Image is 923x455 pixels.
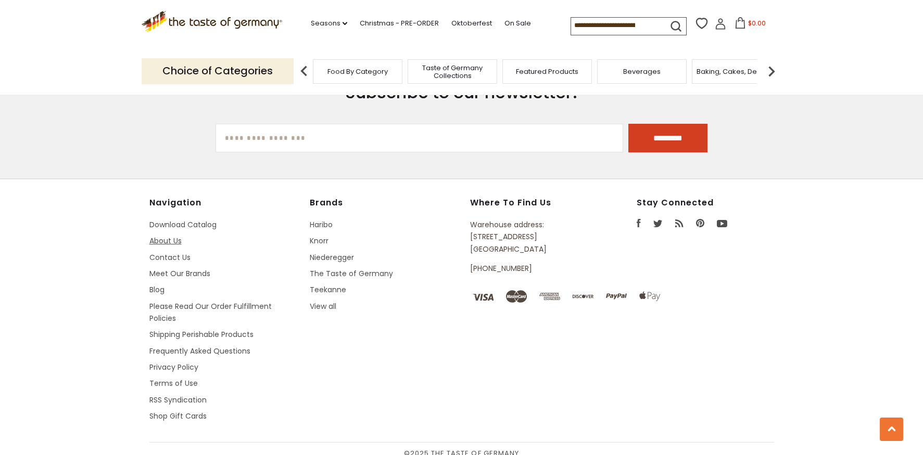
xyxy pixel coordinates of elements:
[728,17,773,33] button: $0.00
[327,68,388,75] a: Food By Category
[310,284,346,295] a: Teekanne
[149,346,250,356] a: Frequently Asked Questions
[748,19,766,28] span: $0.00
[697,68,777,75] a: Baking, Cakes, Desserts
[637,198,774,208] h4: Stay Connected
[149,219,217,230] a: Download Catalog
[149,378,198,388] a: Terms of Use
[761,61,782,82] img: next arrow
[451,18,492,29] a: Oktoberfest
[149,236,182,246] a: About Us
[310,219,333,230] a: Haribo
[310,301,336,311] a: View all
[142,58,294,84] p: Choice of Categories
[310,252,354,263] a: Niederegger
[623,68,661,75] a: Beverages
[149,301,272,323] a: Please Read Our Order Fulfillment Policies
[310,198,460,208] h4: Brands
[470,198,589,208] h4: Where to find us
[149,362,198,372] a: Privacy Policy
[360,18,439,29] a: Christmas - PRE-ORDER
[516,68,578,75] a: Featured Products
[149,411,207,421] a: Shop Gift Cards
[504,18,531,29] a: On Sale
[149,284,165,295] a: Blog
[149,252,191,263] a: Contact Us
[149,198,299,208] h4: Navigation
[149,268,210,279] a: Meet Our Brands
[470,263,589,275] p: [PHONE_NUMBER]
[310,236,328,246] a: Knorr
[311,18,347,29] a: Seasons
[149,329,254,340] a: Shipping Perishable Products
[216,82,707,103] h3: Subscribe to our newsletter!
[294,61,314,82] img: previous arrow
[470,219,589,255] p: Warehouse address: [STREET_ADDRESS] [GEOGRAPHIC_DATA]
[411,64,494,80] a: Taste of Germany Collections
[149,395,207,405] a: RSS Syndication
[310,268,393,279] a: The Taste of Germany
